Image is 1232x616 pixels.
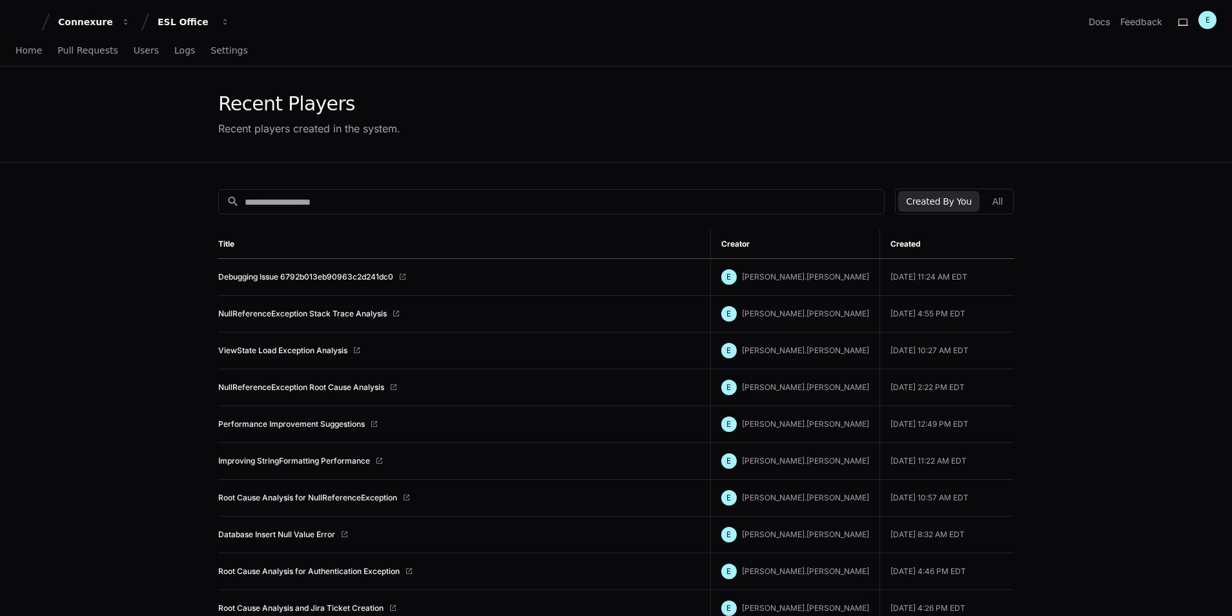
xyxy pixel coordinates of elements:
[898,191,979,212] button: Created By You
[726,382,731,393] h1: E
[174,36,195,66] a: Logs
[726,529,731,540] h1: E
[879,259,1014,296] td: [DATE] 11:24 AM EDT
[726,566,731,577] h1: E
[879,406,1014,443] td: [DATE] 12:49 PM EDT
[134,46,159,54] span: Users
[174,46,195,54] span: Logs
[53,10,136,34] button: Connexure
[1206,15,1210,25] h1: E
[1198,11,1217,29] button: E
[218,419,365,429] a: Performance Improvement Suggestions
[742,309,869,318] span: [PERSON_NAME].[PERSON_NAME]
[742,456,869,466] span: [PERSON_NAME].[PERSON_NAME]
[218,493,397,503] a: Root Cause Analysis for NullReferenceException
[218,92,400,116] div: Recent Players
[742,419,869,429] span: [PERSON_NAME].[PERSON_NAME]
[218,603,384,613] a: Root Cause Analysis and Jira Ticket Creation
[879,369,1014,406] td: [DATE] 2:22 PM EDT
[1191,573,1226,608] iframe: Open customer support
[15,36,42,66] a: Home
[218,309,387,319] a: NullReferenceException Stack Trace Analysis
[58,15,114,28] div: Connexure
[152,10,235,34] button: ESL Office
[879,333,1014,369] td: [DATE] 10:27 AM EDT
[218,272,393,282] a: Debugging Issue 6792b013eb90963c2d241dc0
[879,230,1014,259] th: Created
[879,517,1014,553] td: [DATE] 8:32 AM EDT
[726,456,731,466] h1: E
[158,15,213,28] div: ESL Office
[134,36,159,66] a: Users
[742,493,869,502] span: [PERSON_NAME].[PERSON_NAME]
[726,493,731,503] h1: E
[218,566,400,577] a: Root Cause Analysis for Authentication Exception
[726,309,731,319] h1: E
[742,529,869,539] span: [PERSON_NAME].[PERSON_NAME]
[1089,15,1110,28] a: Docs
[726,419,731,429] h1: E
[210,46,247,54] span: Settings
[742,382,869,392] span: [PERSON_NAME].[PERSON_NAME]
[726,603,731,613] h1: E
[742,603,869,613] span: [PERSON_NAME].[PERSON_NAME]
[1120,15,1162,28] button: Feedback
[742,272,869,282] span: [PERSON_NAME].[PERSON_NAME]
[218,382,384,393] a: NullReferenceException Root Cause Analysis
[879,480,1014,517] td: [DATE] 10:57 AM EDT
[218,121,400,136] div: Recent players created in the system.
[879,296,1014,333] td: [DATE] 4:55 PM EDT
[218,456,370,466] a: Improving StringFormatting Performance
[57,36,118,66] a: Pull Requests
[15,46,42,54] span: Home
[227,195,240,208] mat-icon: search
[210,36,247,66] a: Settings
[218,345,347,356] a: ViewState Load Exception Analysis
[57,46,118,54] span: Pull Requests
[218,529,335,540] a: Database Insert Null Value Error
[710,230,879,259] th: Creator
[742,345,869,355] span: [PERSON_NAME].[PERSON_NAME]
[985,191,1011,212] button: All
[879,443,1014,480] td: [DATE] 11:22 AM EDT
[726,272,731,282] h1: E
[726,345,731,356] h1: E
[879,553,1014,590] td: [DATE] 4:46 PM EDT
[742,566,869,576] span: [PERSON_NAME].[PERSON_NAME]
[218,230,710,259] th: Title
